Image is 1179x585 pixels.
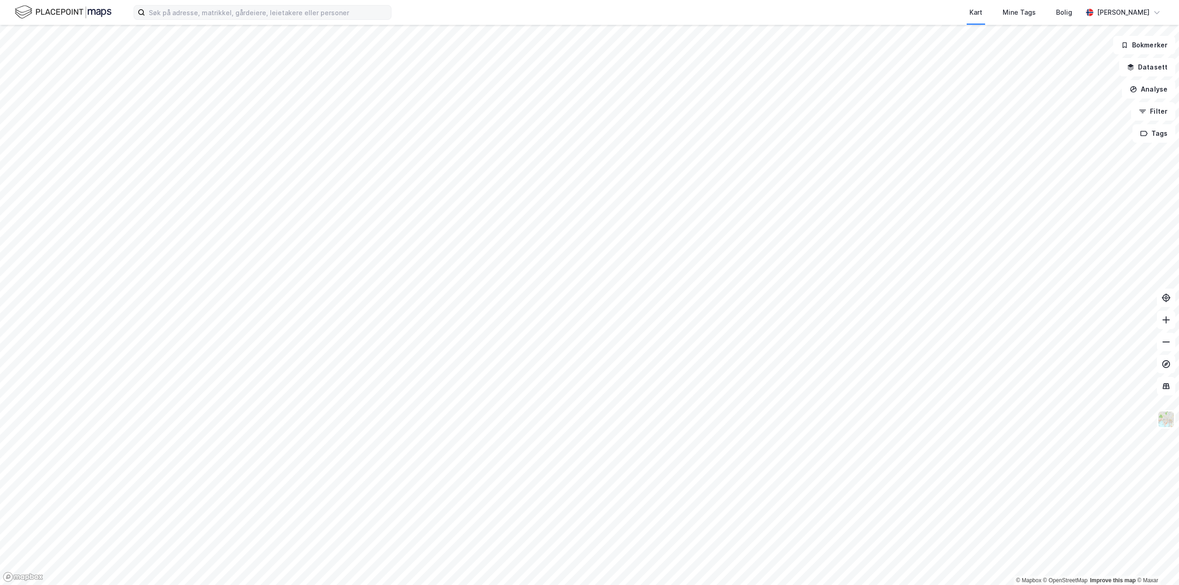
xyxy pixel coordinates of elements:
button: Tags [1132,124,1175,143]
button: Bokmerker [1113,36,1175,54]
div: Kart [969,7,982,18]
button: Datasett [1119,58,1175,76]
a: Improve this map [1090,577,1136,584]
div: [PERSON_NAME] [1097,7,1150,18]
a: Mapbox [1016,577,1041,584]
img: logo.f888ab2527a4732fd821a326f86c7f29.svg [15,4,111,20]
img: Z [1157,411,1175,428]
a: OpenStreetMap [1043,577,1088,584]
div: Bolig [1056,7,1072,18]
div: Kontrollprogram for chat [1133,541,1179,585]
input: Søk på adresse, matrikkel, gårdeiere, leietakere eller personer [145,6,391,19]
button: Analyse [1122,80,1175,98]
button: Filter [1131,102,1175,121]
a: Mapbox homepage [3,572,43,582]
iframe: Chat Widget [1133,541,1179,585]
div: Mine Tags [1003,7,1036,18]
